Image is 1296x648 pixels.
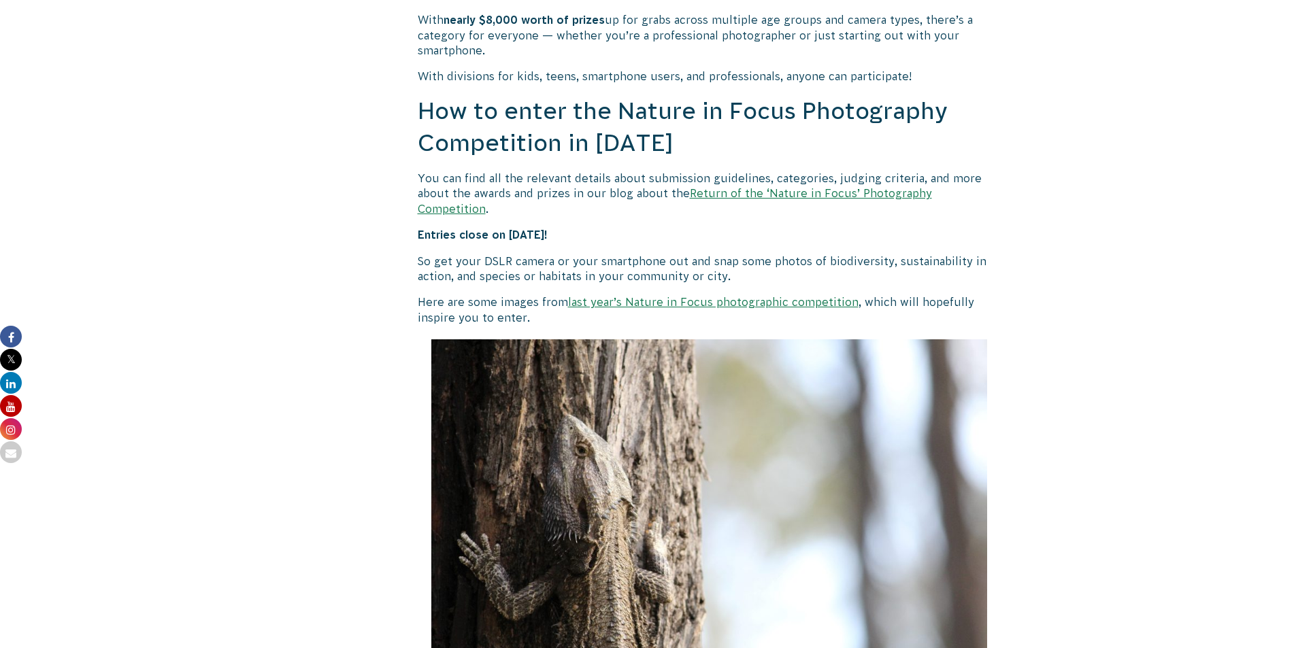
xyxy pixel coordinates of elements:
p: With up for grabs across multiple age groups and camera types, there’s a category for everyone — ... [418,12,1001,58]
a: last year’s Nature in Focus photographic competition [568,296,859,308]
p: With divisions for kids, teens, smartphone users, and professionals, anyone can participate! [418,69,1001,84]
p: So get your DSLR camera or your smartphone out and snap some photos of biodiversity, sustainabili... [418,254,1001,284]
strong: Entries close on [DATE]! [418,228,548,241]
p: You can find all the relevant details about submission guidelines, categories, judging criteria, ... [418,171,1001,216]
a: Return of the ‘Nature in Focus’ Photography Competition [418,187,932,214]
strong: nearly $8,000 worth of prizes [444,14,605,26]
p: Here are some images from , which will hopefully inspire you to enter. [418,294,1001,325]
h2: How to enter the Nature in Focus Photography Competition in [DATE] [418,95,1001,160]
